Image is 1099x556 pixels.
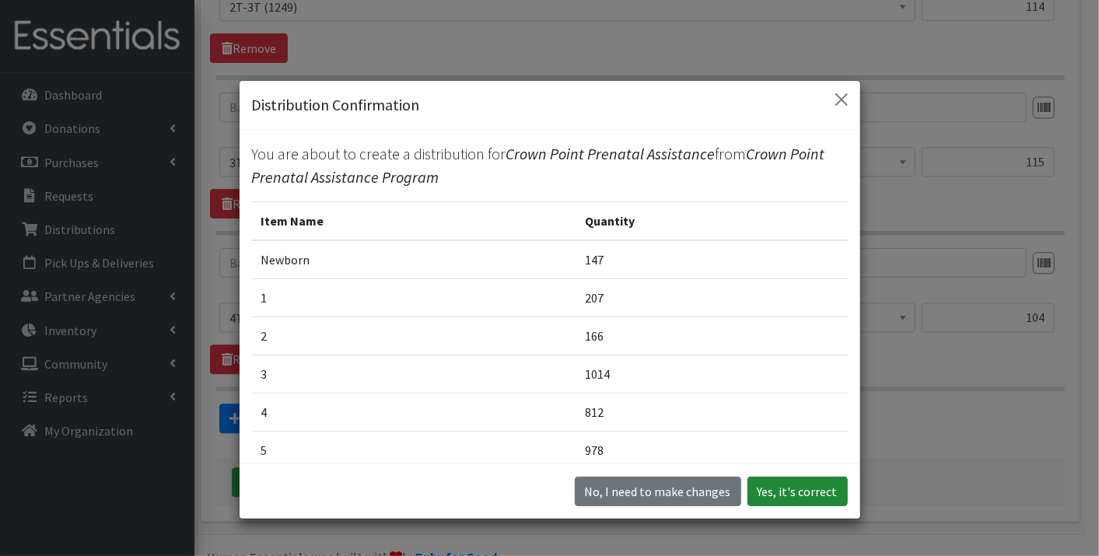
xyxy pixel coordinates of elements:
[576,317,847,355] td: 166
[576,202,847,241] th: Quantity
[252,93,420,117] h5: Distribution Confirmation
[575,477,741,506] button: No I need to make changes
[252,279,576,317] td: 1
[252,240,576,279] td: Newborn
[252,142,848,189] p: You are about to create a distribution for from
[576,432,847,470] td: 978
[829,87,854,112] button: Close
[252,393,576,432] td: 4
[252,317,576,355] td: 2
[252,432,576,470] td: 5
[747,477,848,506] button: Yes, it's correct
[506,144,716,163] span: Crown Point Prenatal Assistance
[252,355,576,393] td: 3
[576,240,847,279] td: 147
[576,279,847,317] td: 207
[576,355,847,393] td: 1014
[252,202,576,241] th: Item Name
[576,393,847,432] td: 812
